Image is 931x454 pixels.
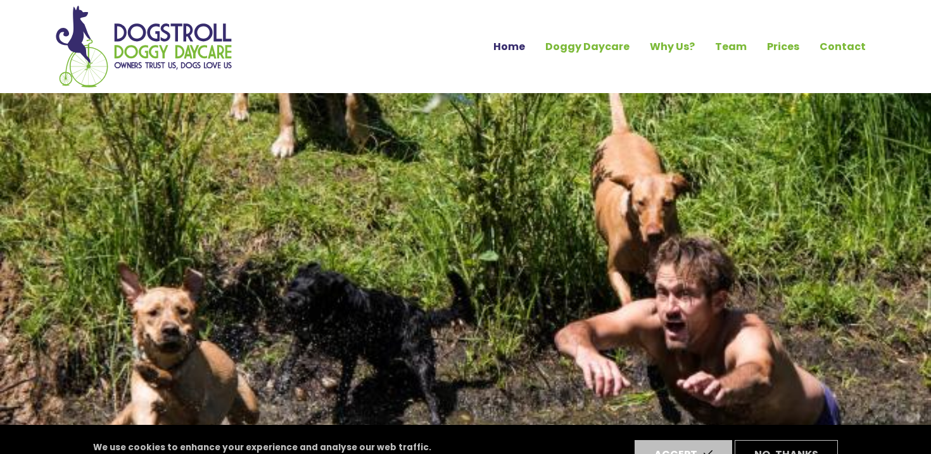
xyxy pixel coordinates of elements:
[640,36,705,58] a: Why Us?
[705,36,757,58] a: Team
[55,5,232,88] img: Home
[93,441,431,453] strong: We use cookies to enhance your experience and analyse our web traffic.
[757,36,809,58] a: Prices
[809,36,876,58] a: Contact
[483,36,535,58] a: Home
[535,36,640,58] a: Doggy Daycare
